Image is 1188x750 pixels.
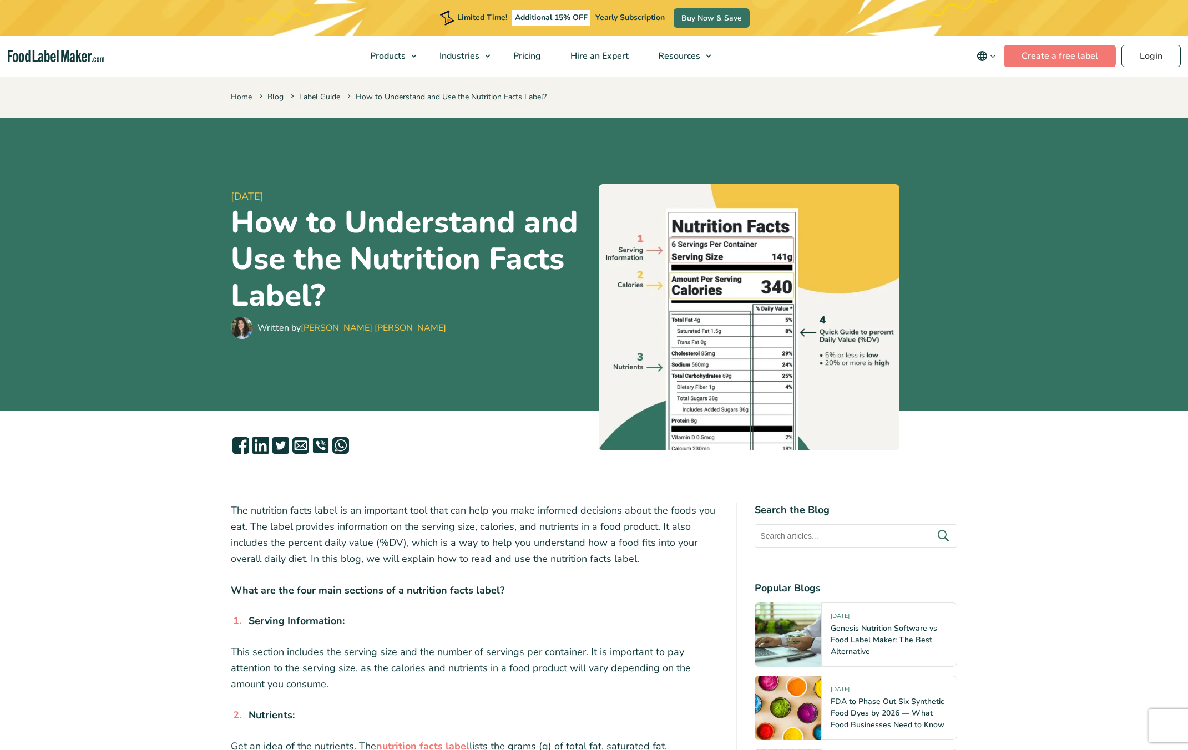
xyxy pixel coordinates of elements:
[356,36,422,77] a: Products
[231,92,252,102] a: Home
[595,12,665,23] span: Yearly Subscription
[367,50,407,62] span: Products
[674,8,750,28] a: Buy Now & Save
[755,581,957,596] h4: Popular Blogs
[301,322,446,334] a: [PERSON_NAME] [PERSON_NAME]
[567,50,630,62] span: Hire an Expert
[1121,45,1181,67] a: Login
[249,708,295,722] strong: Nutrients:
[510,50,542,62] span: Pricing
[457,12,507,23] span: Limited Time!
[755,503,957,518] h4: Search the Blog
[249,614,345,627] strong: Serving Information:
[257,321,446,335] div: Written by
[345,92,547,102] span: How to Understand and Use the Nutrition Facts Label?
[231,189,590,204] span: [DATE]
[644,36,717,77] a: Resources
[231,584,504,597] strong: What are the four main sections of a nutrition facts label?
[231,204,590,314] h1: How to Understand and Use the Nutrition Facts Label?
[831,685,850,698] span: [DATE]
[299,92,340,102] a: Label Guide
[231,644,719,692] p: This section includes the serving size and the number of servings per container. It is important ...
[436,50,481,62] span: Industries
[267,92,284,102] a: Blog
[831,612,850,625] span: [DATE]
[655,50,701,62] span: Resources
[499,36,553,77] a: Pricing
[425,36,496,77] a: Industries
[231,317,253,339] img: Maria Abi Hanna - Food Label Maker
[755,524,957,548] input: Search articles...
[231,503,719,566] p: The nutrition facts label is an important tool that can help you make informed decisions about th...
[831,696,944,730] a: FDA to Phase Out Six Synthetic Food Dyes by 2026 — What Food Businesses Need to Know
[599,184,899,451] img: nutrition facts label with its different components
[831,623,937,657] a: Genesis Nutrition Software vs Food Label Maker: The Best Alternative
[1004,45,1116,67] a: Create a free label
[556,36,641,77] a: Hire an Expert
[512,10,590,26] span: Additional 15% OFF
